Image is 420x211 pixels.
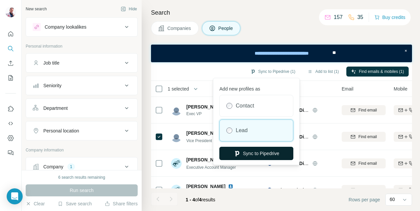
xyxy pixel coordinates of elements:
[5,117,16,129] button: Use Surfe API
[199,197,202,202] span: 4
[105,200,138,207] button: Share filters
[219,83,293,92] p: Add new profiles as
[358,134,377,140] span: Find email
[342,132,386,142] button: Find email
[334,13,343,21] p: 157
[151,8,412,17] h4: Search
[43,60,59,66] div: Job title
[346,67,409,77] button: Find emails & mobiles (1)
[186,130,225,136] span: [PERSON_NAME]
[219,147,293,160] button: Sync to Pipedrive
[358,107,377,113] span: Find email
[276,161,336,166] span: Advanced Digital Solutions
[276,134,336,139] span: Advanced Digital Solutions
[358,187,377,193] span: Find email
[5,72,16,84] button: My lists
[7,188,23,204] div: Open Intercom Messenger
[349,196,380,203] span: Rows per page
[171,185,182,195] img: Avatar
[374,13,405,22] button: Buy credits
[342,158,386,168] button: Find email
[390,196,395,203] p: 60
[218,25,234,32] span: People
[26,6,47,12] div: New search
[186,197,215,202] span: results
[26,100,137,116] button: Department
[236,126,248,134] label: Lead
[186,165,236,170] span: Executive Account Manager
[236,102,254,110] label: Contact
[246,67,300,77] button: Sync to Pipedrive (1)
[26,78,137,94] button: Seniority
[186,104,249,110] span: [PERSON_NAME], PSP, CSE
[45,24,86,30] div: Company lookalikes
[276,187,336,193] span: Advanced Digital Solutions
[359,69,404,75] span: Find emails & mobiles (1)
[5,28,16,40] button: Quick start
[26,159,137,175] button: Company1
[5,147,16,159] button: Feedback
[26,147,138,153] p: Company information
[67,164,75,170] div: 1
[186,156,225,163] span: [PERSON_NAME]
[5,57,16,69] button: Enrich CSV
[358,160,377,166] span: Find email
[151,45,412,62] iframe: Banner
[168,86,189,92] span: 1 selected
[342,105,386,115] button: Find email
[171,131,182,142] img: Avatar
[5,132,16,144] button: Dashboard
[228,184,233,189] img: LinkedIn logo
[186,197,195,202] span: 1 - 4
[43,163,63,170] div: Company
[171,158,182,169] img: Avatar
[5,103,16,115] button: Use Surfe on LinkedIn
[58,174,105,180] div: 6 search results remaining
[195,197,199,202] span: of
[5,7,16,17] img: Avatar
[43,105,68,111] div: Department
[357,13,363,21] p: 35
[276,107,336,113] span: Advanced Digital Solutions
[26,200,45,207] button: Clear
[58,200,92,207] button: Save search
[186,111,260,117] span: Exec VP
[26,19,137,35] button: Company lookalikes
[303,67,344,77] button: Add to list (1)
[26,43,138,49] p: Personal information
[5,43,16,55] button: Search
[186,138,237,143] span: Vice President of Sales/CEO
[342,86,353,92] span: Email
[267,187,272,193] img: Logo of Advanced Digital Solutions
[43,82,61,89] div: Seniority
[26,55,137,71] button: Job title
[394,86,407,92] span: Mobile
[116,4,142,14] button: Hide
[43,127,79,134] div: Personal location
[26,123,137,139] button: Personal location
[186,183,225,190] span: [PERSON_NAME]
[342,185,386,195] button: Find email
[171,105,182,115] img: Avatar
[167,25,192,32] span: Companies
